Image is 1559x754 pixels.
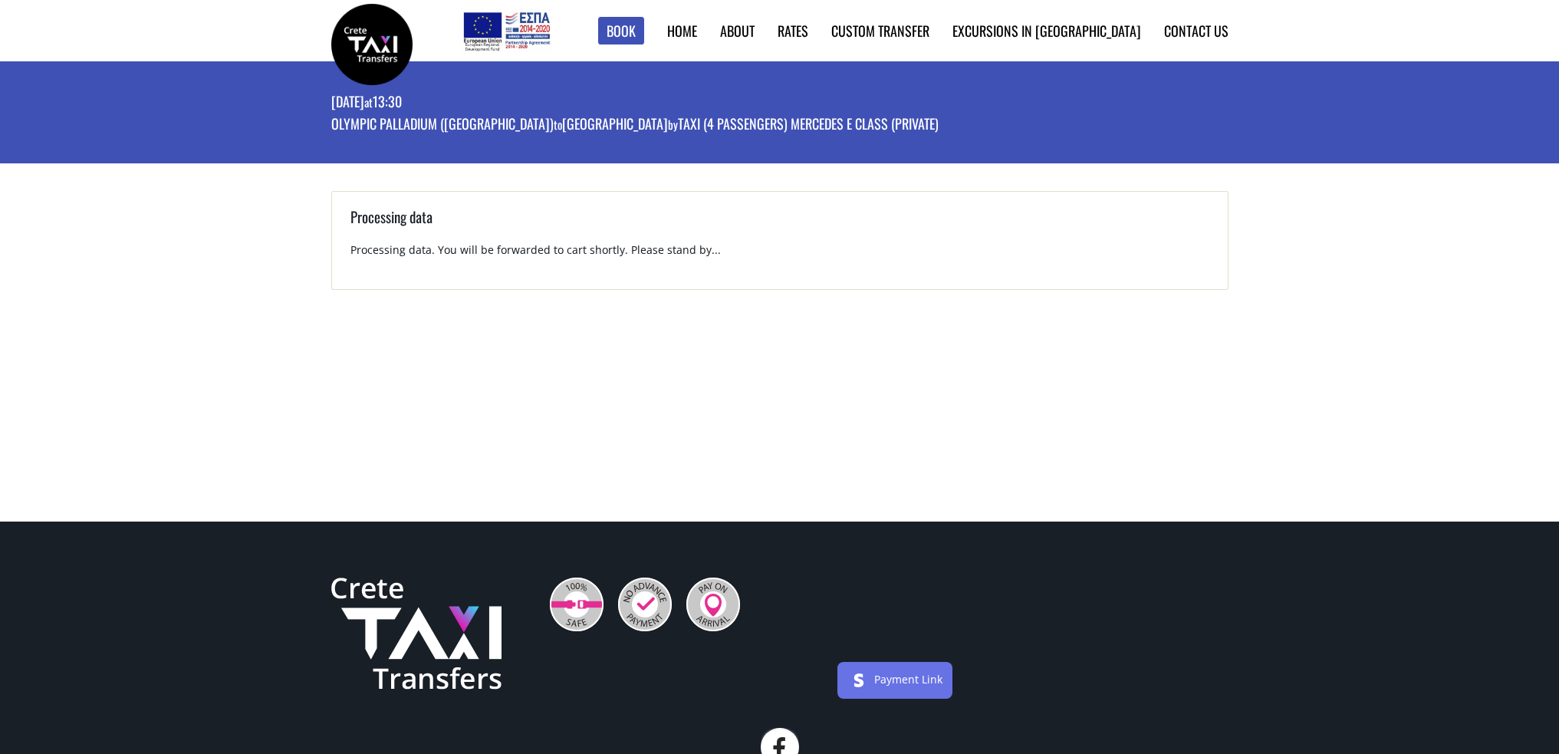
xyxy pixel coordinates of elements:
a: Rates [778,21,808,41]
a: Home [667,21,697,41]
img: stripe [847,668,871,693]
p: [DATE] 13:30 [331,92,939,114]
h3: Processing data [350,206,1209,242]
a: Crete Taxi Transfers | Booking page | Crete Taxi Transfers [331,35,413,51]
img: Crete Taxi Transfers | Booking page | Crete Taxi Transfers [331,4,413,85]
small: to [554,116,562,133]
img: Crete Taxi Transfers [331,578,502,690]
img: e-bannersEUERDF180X90.jpg [461,8,552,54]
a: About [720,21,755,41]
a: Book [598,17,644,45]
p: Olympic Palladium ([GEOGRAPHIC_DATA]) [GEOGRAPHIC_DATA] Taxi (4 passengers) Mercedes E Class (pri... [331,114,939,137]
a: Custom Transfer [831,21,929,41]
img: 100% Safe [550,578,604,631]
a: Excursions in [GEOGRAPHIC_DATA] [952,21,1141,41]
small: by [668,116,678,133]
small: at [364,94,373,110]
a: Payment Link [874,672,942,687]
p: Processing data. You will be forwarded to cart shortly. Please stand by... [350,242,1209,271]
img: No Advance Payment [618,578,672,631]
img: Pay On Arrival [686,578,740,631]
a: Contact us [1164,21,1228,41]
